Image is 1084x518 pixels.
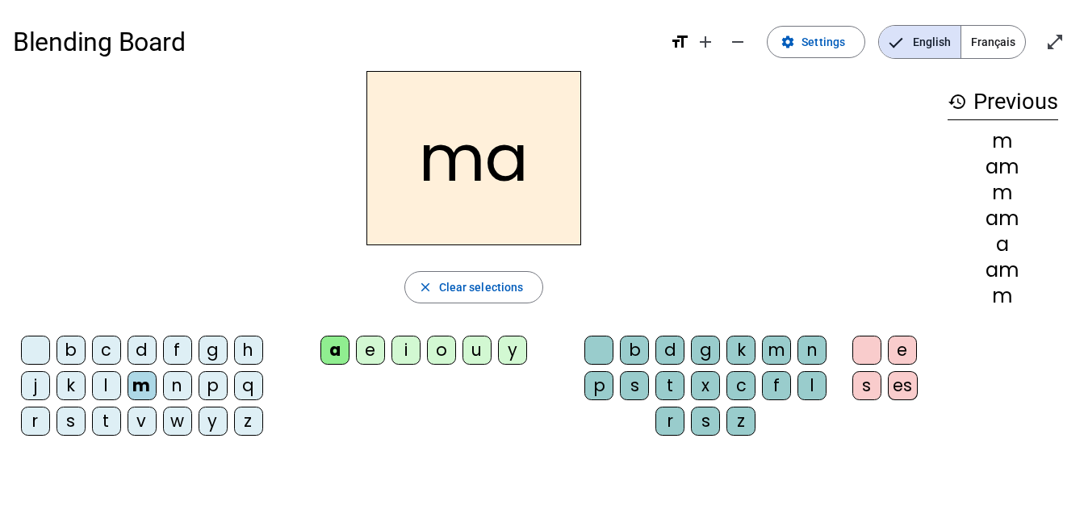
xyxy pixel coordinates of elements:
[234,371,263,400] div: q
[92,407,121,436] div: t
[762,336,791,365] div: m
[498,336,527,365] div: y
[767,26,865,58] button: Settings
[584,371,613,400] div: p
[320,336,349,365] div: a
[689,26,722,58] button: Increase font size
[726,371,755,400] div: c
[762,371,791,400] div: f
[92,371,121,400] div: l
[801,32,845,52] span: Settings
[199,371,228,400] div: p
[852,371,881,400] div: s
[620,371,649,400] div: s
[655,407,684,436] div: r
[726,407,755,436] div: z
[888,336,917,365] div: e
[199,336,228,365] div: g
[948,261,1058,280] div: am
[655,371,684,400] div: t
[57,407,86,436] div: s
[691,371,720,400] div: x
[696,32,715,52] mat-icon: add
[21,407,50,436] div: r
[418,280,433,295] mat-icon: close
[948,286,1058,306] div: m
[163,371,192,400] div: n
[439,278,524,297] span: Clear selections
[878,25,1026,59] mat-button-toggle-group: Language selection
[948,84,1058,120] h3: Previous
[92,336,121,365] div: c
[948,183,1058,203] div: m
[948,209,1058,228] div: am
[234,336,263,365] div: h
[356,336,385,365] div: e
[655,336,684,365] div: d
[1039,26,1071,58] button: Enter full screen
[691,336,720,365] div: g
[781,35,795,49] mat-icon: settings
[427,336,456,365] div: o
[948,92,967,111] mat-icon: history
[961,26,1025,58] span: Français
[366,71,581,245] h2: ma
[797,336,827,365] div: n
[726,336,755,365] div: k
[128,407,157,436] div: v
[163,407,192,436] div: w
[57,371,86,400] div: k
[722,26,754,58] button: Decrease font size
[404,271,544,303] button: Clear selections
[691,407,720,436] div: s
[670,32,689,52] mat-icon: format_size
[13,16,657,68] h1: Blending Board
[888,371,918,400] div: es
[234,407,263,436] div: z
[21,371,50,400] div: j
[1045,32,1065,52] mat-icon: open_in_full
[462,336,492,365] div: u
[879,26,961,58] span: English
[948,235,1058,254] div: a
[391,336,421,365] div: i
[948,157,1058,177] div: am
[797,371,827,400] div: l
[128,371,157,400] div: m
[728,32,747,52] mat-icon: remove
[199,407,228,436] div: y
[620,336,649,365] div: b
[163,336,192,365] div: f
[948,132,1058,151] div: m
[57,336,86,365] div: b
[128,336,157,365] div: d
